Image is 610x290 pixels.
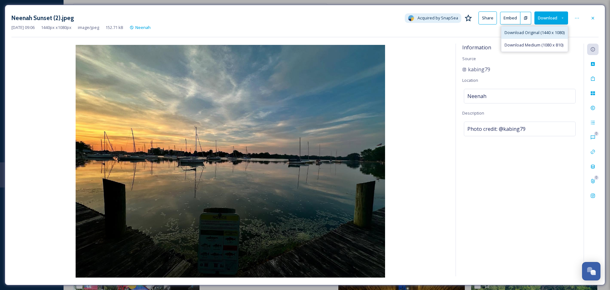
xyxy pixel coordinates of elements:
span: image/jpeg [78,25,99,31]
button: Open Chat [582,262,600,280]
div: 0 [594,175,599,180]
div: 0 [594,131,599,136]
span: Information [462,44,491,51]
button: Download [534,11,568,25]
img: snapsea-logo.png [408,15,414,21]
span: Description [462,110,484,116]
span: Photo credit: @kabing79 [467,125,525,133]
span: Download Medium (1080 x 810) [505,42,563,48]
a: kabing79 [462,66,490,73]
span: Location [462,77,478,83]
span: 1440 px x 1080 px [41,25,71,31]
span: Download Original (1440 x 1080) [505,30,565,36]
span: [DATE] 09:06 [11,25,35,31]
span: Neenah [135,25,151,30]
h3: Neenah Sunset (2).jpeg [11,13,74,23]
button: Share [478,11,497,25]
span: Neenah [467,92,486,100]
button: Embed [500,12,520,25]
img: kabing79-18082339336833896.jpeg [11,45,449,278]
span: Acquired by SnapSea [417,15,458,21]
span: Source [462,56,476,61]
span: kabing79 [468,66,490,73]
span: 152.71 kB [105,25,123,31]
